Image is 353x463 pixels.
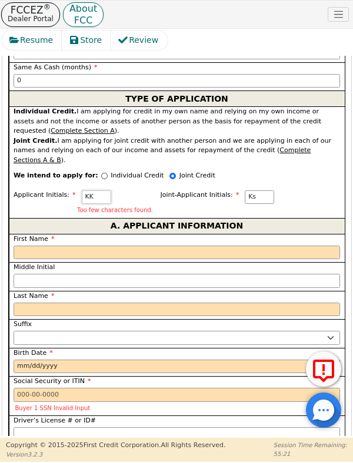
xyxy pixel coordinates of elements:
span: All Rights Reserved. [161,441,225,449]
button: FCCEZ®Dealer Portal [1,2,60,27]
u: Complete Sections A & B [14,146,311,164]
p: Session Time Remaining: [274,441,347,449]
input: 000-00-0000 [14,388,340,402]
u: Complete Section A [51,127,114,135]
p: 55:21 [274,449,347,458]
span: We intend to apply for: [14,171,98,190]
span: Last Name [14,292,54,300]
p: FCCEZ [8,6,54,14]
span: Suffix [14,320,32,328]
span: Store [80,34,102,46]
span: First Name [14,235,55,243]
span: Resume [20,34,53,46]
span: Same As Cash (months) [14,63,98,71]
button: AboutFCC [63,2,104,27]
p: Copyright © 2015- 2025 First Credit Corporation. [6,441,225,451]
span: Driver’s License # or ID# [14,417,96,424]
button: Toggle navigation [328,7,349,22]
span: Applicant Initials: [14,191,76,199]
p: Dealer Portal [8,14,54,24]
strong: Individual Credit. [14,108,76,115]
p: Individual Credit [111,171,164,181]
span: Review [129,34,158,46]
span: TYPE OF APPLICATION [125,91,228,106]
span: Birth Date [14,349,53,357]
span: Social Security or ITIN [14,377,91,385]
button: Store [62,31,111,50]
div: I am applying for joint credit with another person and we are applying in each of our names and r... [14,136,340,166]
div: I am applying for credit in my own name and relying on my own income or assets and not the income... [14,107,340,136]
input: 0 [14,74,340,88]
button: Report Error to FCC [306,351,341,387]
p: Version 3.2.3 [6,450,225,459]
p: Too few characters found. [77,207,153,213]
p: Joint Credit [179,171,215,181]
strong: Joint Credit. [14,137,57,145]
input: YYYY-MM-DD [14,360,340,374]
button: Resume [2,31,62,50]
button: Review [111,31,168,50]
p: Buyer 1 SSN Invalid Input [15,405,339,411]
p: FCC [69,18,97,24]
span: A. APPLICANT INFORMATION [111,219,243,234]
span: Joint-Applicant Initials: [161,191,239,199]
span: Middle Initial [14,263,55,271]
p: About [69,6,97,12]
sup: ® [44,2,51,11]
